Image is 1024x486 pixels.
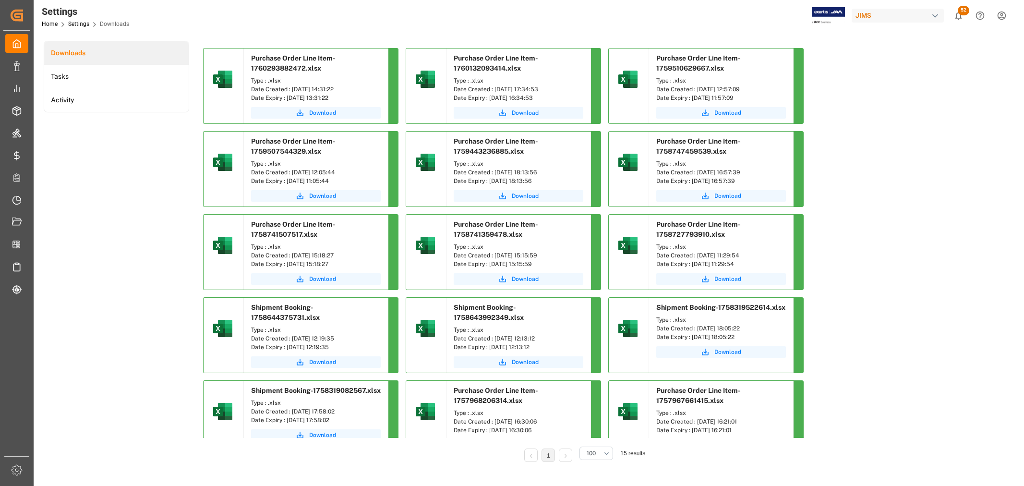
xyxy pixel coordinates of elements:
span: 100 [587,449,596,458]
div: Date Expiry : [DATE] 11:05:44 [251,177,381,185]
div: Type : .xlsx [454,243,583,251]
span: Purchase Order Line Item-1759443236885.xlsx [454,137,538,155]
li: 1 [542,449,555,462]
div: Date Created : [DATE] 18:05:22 [656,324,786,333]
span: Download [309,358,336,366]
button: Download [656,273,786,285]
div: Date Created : [DATE] 18:13:56 [454,168,583,177]
div: Date Created : [DATE] 12:05:44 [251,168,381,177]
a: Activity [44,88,189,112]
button: Download [251,190,381,202]
div: Date Expiry : [DATE] 15:18:27 [251,260,381,268]
button: Download [656,107,786,119]
span: Download [512,109,539,117]
span: Shipment Booking-1758319522614.xlsx [656,304,785,311]
a: Tasks [44,65,189,88]
img: Exertis%20JAM%20-%20Email%20Logo.jpg_1722504956.jpg [812,7,845,24]
img: microsoft-excel-2019--v1.png [211,234,234,257]
div: Date Expiry : [DATE] 11:29:54 [656,260,786,268]
div: Date Expiry : [DATE] 16:34:53 [454,94,583,102]
div: Date Created : [DATE] 12:13:12 [454,334,583,343]
div: Type : .xlsx [656,243,786,251]
div: Date Expiry : [DATE] 12:19:35 [251,343,381,352]
button: open menu [579,447,613,460]
div: Type : .xlsx [454,76,583,85]
div: Date Created : [DATE] 17:34:53 [454,85,583,94]
div: Type : .xlsx [251,159,381,168]
img: microsoft-excel-2019--v1.png [414,68,437,91]
li: Next Page [559,449,572,462]
button: Download [251,429,381,441]
span: Shipment Booking-1758644375731.xlsx [251,304,320,321]
button: Download [454,356,583,368]
button: Download [251,107,381,119]
span: Download [309,109,336,117]
span: Download [714,192,741,200]
span: Purchase Order Line Item-1757968206314.xlsx [454,387,538,404]
a: Settings [68,21,89,27]
span: Purchase Order Line Item-1757967661415.xlsx [656,387,741,404]
span: 15 results [620,450,645,457]
span: Download [512,358,539,366]
div: Type : .xlsx [251,76,381,85]
div: Date Expiry : [DATE] 11:57:09 [656,94,786,102]
div: Date Created : [DATE] 17:58:02 [251,407,381,416]
div: Type : .xlsx [656,316,786,324]
span: Purchase Order Line Item-1759510629667.xlsx [656,54,741,72]
div: Type : .xlsx [251,326,381,334]
div: Date Expiry : [DATE] 18:13:56 [454,177,583,185]
div: Date Created : [DATE] 16:30:06 [454,417,583,426]
button: Download [454,273,583,285]
img: microsoft-excel-2019--v1.png [211,68,234,91]
img: microsoft-excel-2019--v1.png [414,400,437,423]
div: Date Expiry : [DATE] 15:15:59 [454,260,583,268]
img: microsoft-excel-2019--v1.png [616,317,639,340]
div: Date Expiry : [DATE] 16:30:06 [454,426,583,435]
span: Download [512,192,539,200]
div: Date Expiry : [DATE] 17:58:02 [251,416,381,425]
span: Purchase Order Line Item-1759507544329.xlsx [251,137,336,155]
div: Date Created : [DATE] 12:57:09 [656,85,786,94]
span: Download [309,192,336,200]
div: Date Expiry : [DATE] 16:57:39 [656,177,786,185]
div: Type : .xlsx [656,159,786,168]
div: Date Created : [DATE] 14:31:22 [251,85,381,94]
button: Download [656,190,786,202]
img: microsoft-excel-2019--v1.png [211,317,234,340]
button: Download [454,190,583,202]
div: Date Created : [DATE] 11:29:54 [656,251,786,260]
div: Type : .xlsx [251,399,381,407]
div: Date Created : [DATE] 15:15:59 [454,251,583,260]
span: Purchase Order Line Item-1758727793910.xlsx [656,220,741,238]
button: Help Center [969,5,991,26]
button: Download [251,356,381,368]
span: Purchase Order Line Item-1760293882472.xlsx [251,54,336,72]
div: Type : .xlsx [454,326,583,334]
span: Download [512,275,539,283]
span: Download [309,275,336,283]
div: Date Created : [DATE] 15:18:27 [251,251,381,260]
button: JIMS [852,6,948,24]
div: Type : .xlsx [454,159,583,168]
span: Download [714,109,741,117]
span: Download [714,275,741,283]
button: Download [656,346,786,358]
a: Home [42,21,58,27]
button: Download [251,273,381,285]
div: Settings [42,4,129,19]
div: Date Expiry : [DATE] 12:13:12 [454,343,583,352]
img: microsoft-excel-2019--v1.png [414,151,437,174]
div: JIMS [852,9,944,23]
span: Download [309,431,336,439]
img: microsoft-excel-2019--v1.png [414,317,437,340]
img: microsoft-excel-2019--v1.png [414,234,437,257]
button: Download [454,107,583,119]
